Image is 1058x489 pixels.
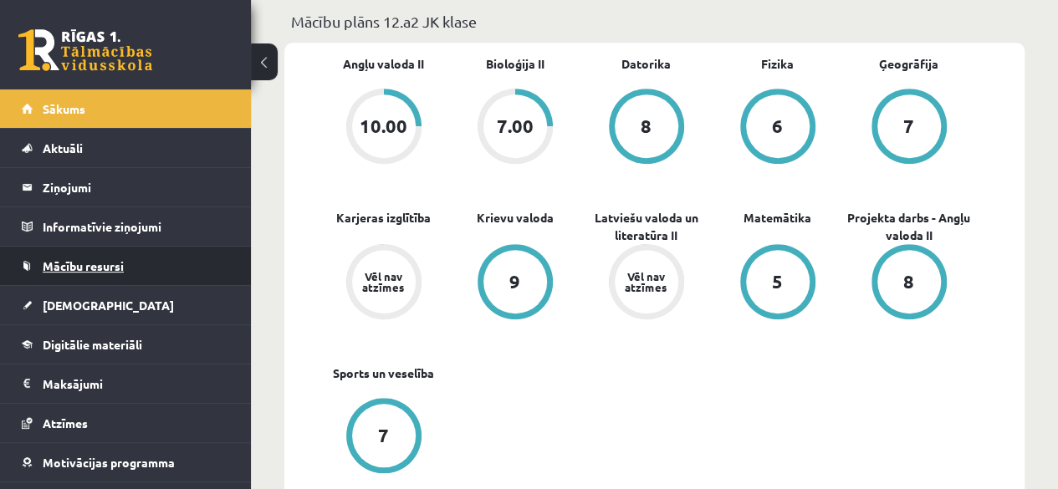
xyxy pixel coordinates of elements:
[318,89,449,167] a: 10.00
[772,273,783,291] div: 5
[318,244,449,323] a: Vēl nav atzīmes
[43,140,83,155] span: Aktuāli
[449,89,580,167] a: 7.00
[18,29,152,71] a: Rīgas 1. Tālmācības vidusskola
[580,209,712,244] a: Latviešu valoda un literatūra II
[879,55,938,73] a: Ģeogrāfija
[477,209,554,227] a: Krievu valoda
[360,271,407,293] div: Vēl nav atzīmes
[43,337,142,352] span: Digitālie materiāli
[22,404,230,442] a: Atzīmes
[843,209,974,244] a: Projekta darbs - Angļu valoda II
[22,168,230,206] a: Ziņojumi
[22,89,230,128] a: Sākums
[43,364,230,403] legend: Maksājumi
[497,117,534,135] div: 7.00
[903,273,914,291] div: 8
[22,364,230,403] a: Maksājumi
[22,286,230,324] a: [DEMOGRAPHIC_DATA]
[843,89,974,167] a: 7
[509,273,520,291] div: 9
[903,117,914,135] div: 7
[43,207,230,246] legend: Informatīvie ziņojumi
[580,244,712,323] a: Vēl nav atzīmes
[43,415,88,430] span: Atzīmes
[744,209,811,227] a: Matemātika
[318,398,449,476] a: 7
[43,168,230,206] legend: Ziņojumi
[623,271,670,293] div: Vēl nav atzīmes
[712,244,843,323] a: 5
[580,89,712,167] a: 8
[22,443,230,481] a: Motivācijas programma
[43,298,174,313] span: [DEMOGRAPHIC_DATA]
[449,244,580,323] a: 9
[712,89,843,167] a: 6
[333,364,434,382] a: Sports un veselība
[291,10,1018,33] p: Mācību plāns 12.a2 JK klase
[22,247,230,285] a: Mācību resursi
[621,55,671,73] a: Datorika
[43,258,124,273] span: Mācību resursi
[43,455,175,470] span: Motivācijas programma
[336,209,431,227] a: Karjeras izglītība
[22,129,230,167] a: Aktuāli
[486,55,544,73] a: Bioloģija II
[22,325,230,364] a: Digitālie materiāli
[22,207,230,246] a: Informatīvie ziņojumi
[772,117,783,135] div: 6
[43,101,85,116] span: Sākums
[641,117,652,135] div: 8
[360,117,407,135] div: 10.00
[761,55,794,73] a: Fizika
[378,426,389,445] div: 7
[343,55,424,73] a: Angļu valoda II
[843,244,974,323] a: 8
